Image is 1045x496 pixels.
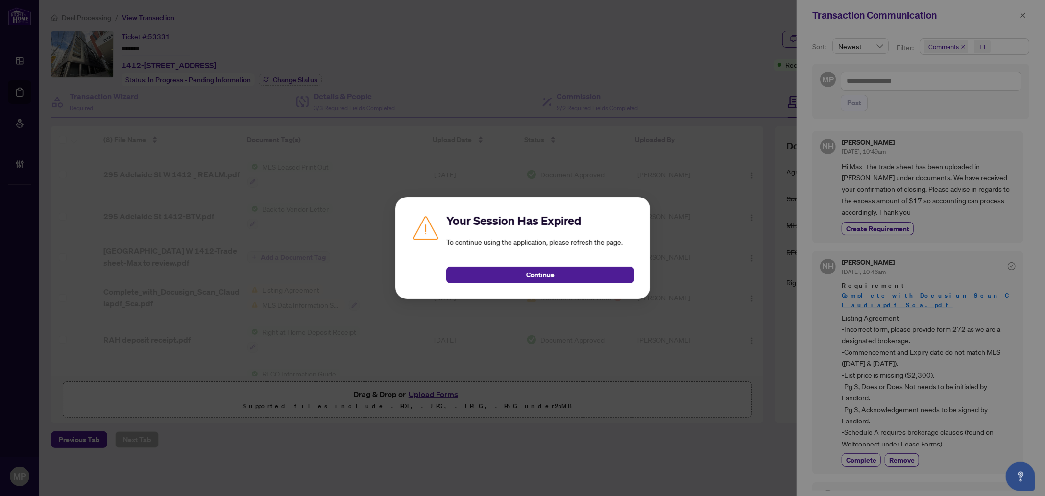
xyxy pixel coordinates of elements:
button: Continue [446,267,634,283]
img: Caution icon [411,213,440,242]
h2: Your Session Has Expired [446,213,634,228]
button: Open asap [1006,462,1035,491]
span: Continue [526,267,555,283]
div: To continue using the application, please refresh the page. [446,213,634,283]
